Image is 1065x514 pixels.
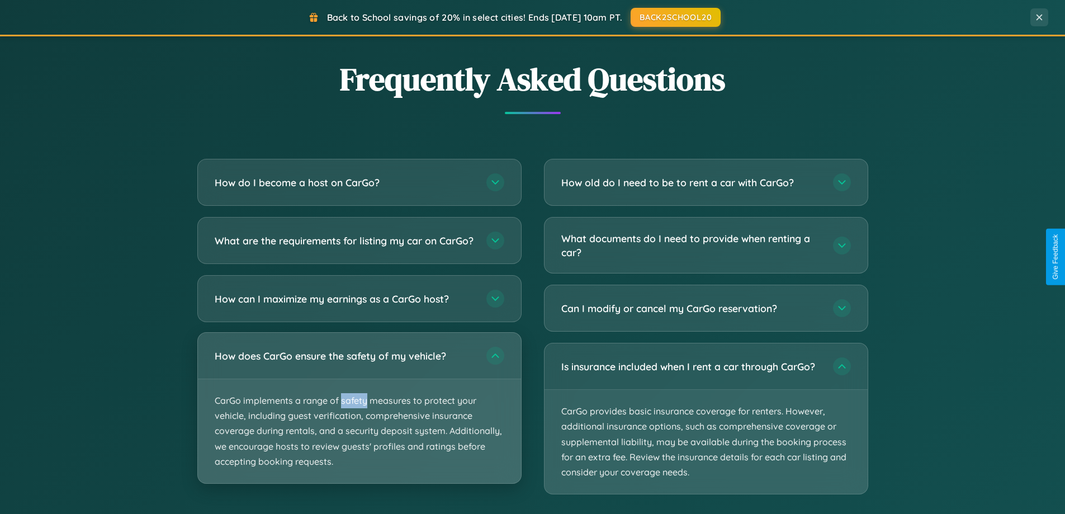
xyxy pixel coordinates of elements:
p: CarGo implements a range of safety measures to protect your vehicle, including guest verification... [198,379,521,483]
h3: What documents do I need to provide when renting a car? [561,232,822,259]
h3: How do I become a host on CarGo? [215,176,475,190]
h2: Frequently Asked Questions [197,58,868,101]
h3: Is insurance included when I rent a car through CarGo? [561,360,822,374]
h3: How old do I need to be to rent a car with CarGo? [561,176,822,190]
span: Back to School savings of 20% in select cities! Ends [DATE] 10am PT. [327,12,622,23]
div: Give Feedback [1052,234,1059,280]
h3: What are the requirements for listing my car on CarGo? [215,234,475,248]
h3: Can I modify or cancel my CarGo reservation? [561,301,822,315]
h3: How does CarGo ensure the safety of my vehicle? [215,349,475,363]
p: CarGo provides basic insurance coverage for renters. However, additional insurance options, such ... [545,390,868,494]
h3: How can I maximize my earnings as a CarGo host? [215,292,475,306]
button: BACK2SCHOOL20 [631,8,721,27]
